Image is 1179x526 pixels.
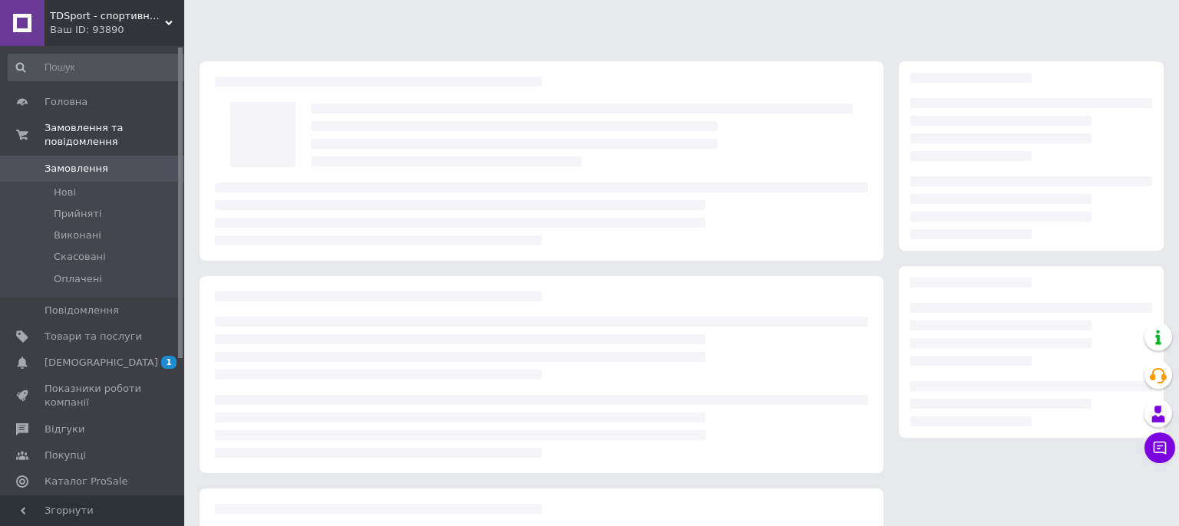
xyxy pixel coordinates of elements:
[45,330,142,344] span: Товари та послуги
[1144,432,1175,463] button: Чат з покупцем
[54,207,101,221] span: Прийняті
[45,95,88,109] span: Головна
[54,250,106,264] span: Скасовані
[54,186,76,199] span: Нові
[45,382,142,409] span: Показники роботи компанії
[54,272,102,286] span: Оплачені
[50,23,184,37] div: Ваш ID: 93890
[45,121,184,149] span: Замовлення та повідомлення
[45,449,86,462] span: Покупці
[54,228,101,242] span: Виконані
[45,356,158,370] span: [DEMOGRAPHIC_DATA]
[8,54,190,81] input: Пошук
[45,422,84,436] span: Відгуки
[45,162,108,176] span: Замовлення
[45,475,127,488] span: Каталог ProSale
[50,9,165,23] span: TDSport - спортивний волейбольний інтернет-магазин
[161,356,177,369] span: 1
[45,304,119,317] span: Повідомлення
